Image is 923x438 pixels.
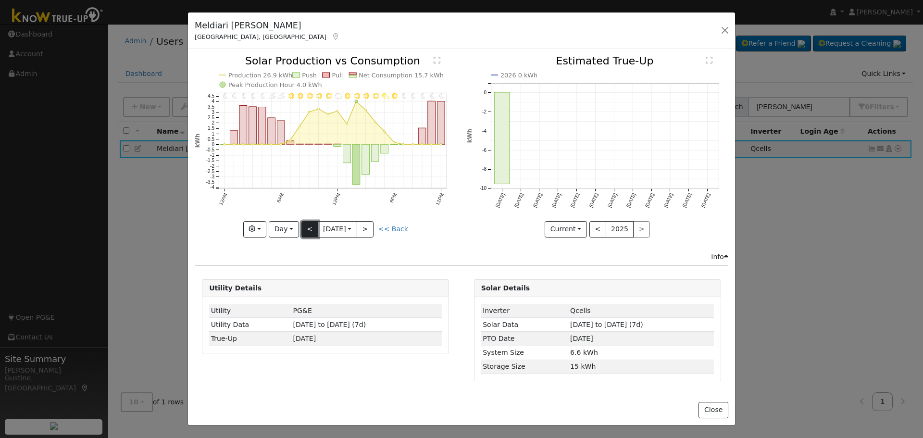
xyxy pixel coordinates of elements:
[662,192,674,208] text: [DATE]
[706,56,712,64] text: 
[481,360,569,374] td: Storage Size
[569,192,580,208] text: [DATE]
[494,92,509,184] rect: onclick=""
[588,192,599,208] text: [DATE]
[625,192,636,208] text: [DATE]
[484,90,486,95] text: 0
[711,252,728,262] div: Info
[570,307,591,314] span: ID: 1523, authorized: 09/03/25
[481,346,569,360] td: System Size
[644,192,655,208] text: [DATE]
[481,304,569,318] td: Inverter
[291,332,442,346] td: [DATE]
[570,363,596,370] span: 15 kWh
[481,284,530,292] strong: Solar Details
[209,332,291,346] td: True-Up
[481,318,569,332] td: Solar Data
[482,128,486,134] text: -4
[481,332,569,346] td: PTO Date
[482,148,486,153] text: -6
[570,349,598,356] span: 6.6 kWh
[700,192,711,208] text: [DATE]
[681,192,692,208] text: [DATE]
[698,402,728,418] button: Close
[513,192,524,208] text: [DATE]
[293,307,312,314] span: ID: 17247866, authorized: 09/03/25
[209,318,291,332] td: Utility Data
[545,221,587,238] button: Current
[479,186,486,191] text: -10
[570,321,643,328] span: [DATE] to [DATE] (7d)
[331,33,340,40] a: Map
[606,221,634,238] button: 2025
[570,335,593,342] span: [DATE]
[495,192,506,208] text: [DATE]
[532,192,543,208] text: [DATE]
[209,284,262,292] strong: Utility Details
[293,321,366,328] span: [DATE] to [DATE] (7d)
[209,304,291,318] td: Utility
[466,129,473,143] text: kWh
[500,72,537,79] text: 2026 0 kWh
[482,109,486,114] text: -2
[550,192,561,208] text: [DATE]
[195,19,340,32] h5: Meldiari [PERSON_NAME]
[589,221,606,238] button: <
[607,192,618,208] text: [DATE]
[556,55,653,67] text: Estimated True-Up
[195,33,326,40] span: [GEOGRAPHIC_DATA], [GEOGRAPHIC_DATA]
[482,167,486,172] text: -8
